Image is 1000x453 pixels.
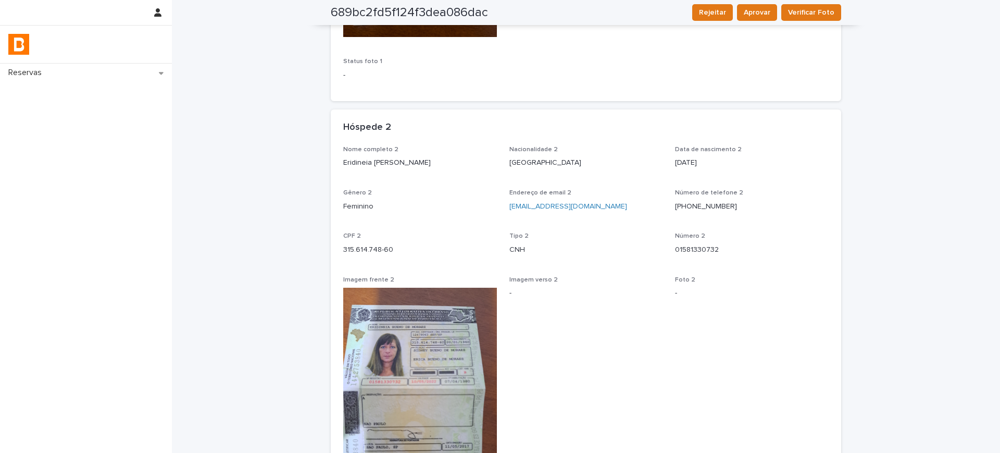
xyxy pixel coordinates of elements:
p: Reservas [4,68,50,78]
p: Eridineia [PERSON_NAME] [343,157,497,168]
span: Imagem frente 2 [343,277,394,283]
p: - [675,288,829,299]
span: CPF 2 [343,233,361,239]
p: Feminino [343,201,497,212]
span: Aprovar [744,7,770,18]
p: [GEOGRAPHIC_DATA] [509,157,663,168]
span: Nome completo 2 [343,146,398,153]
a: [PHONE_NUMBER] [675,203,737,210]
span: Endereço de email 2 [509,190,571,196]
span: Status foto 1 [343,58,382,65]
span: Nacionalidade 2 [509,146,558,153]
span: Tipo 2 [509,233,529,239]
a: [EMAIL_ADDRESS][DOMAIN_NAME] [509,203,627,210]
span: Foto 2 [675,277,695,283]
span: Gênero 2 [343,190,372,196]
span: Verificar Foto [788,7,834,18]
span: Imagem verso 2 [509,277,558,283]
button: Rejeitar [692,4,733,21]
h2: 689bc2fd5f124f3dea086dac [331,5,488,20]
button: Verificar Foto [781,4,841,21]
p: - [343,70,497,81]
p: 315.614.748-60 [343,244,497,255]
h2: Hóspede 2 [343,122,391,133]
span: Número de telefone 2 [675,190,743,196]
span: Número 2 [675,233,705,239]
p: [DATE] [675,157,829,168]
p: CNH [509,244,663,255]
span: Rejeitar [699,7,726,18]
button: Aprovar [737,4,777,21]
p: - [509,288,663,299]
img: zVaNuJHRTjyIjT5M9Xd5 [8,34,29,55]
p: 01581330732 [675,244,829,255]
span: Data de nascimento 2 [675,146,742,153]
